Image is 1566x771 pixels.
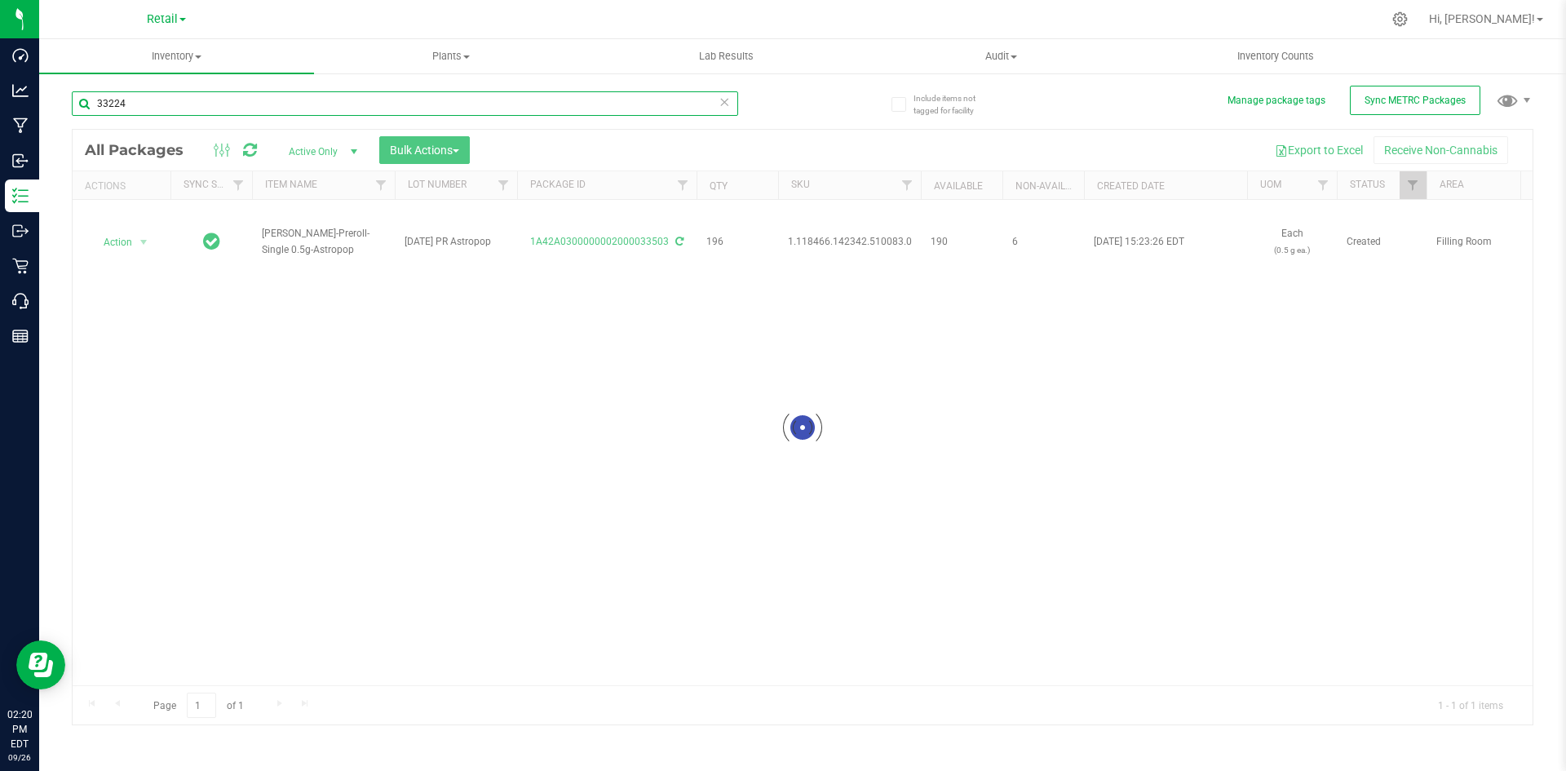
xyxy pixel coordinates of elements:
span: Clear [719,91,730,113]
input: Search Package ID, Item Name, SKU, Lot or Part Number... [72,91,738,116]
inline-svg: Call Center [12,293,29,309]
p: 09/26 [7,751,32,764]
div: Manage settings [1390,11,1410,27]
inline-svg: Analytics [12,82,29,99]
span: Include items not tagged for facility [913,92,995,117]
inline-svg: Inbound [12,153,29,169]
span: Inventory [39,49,314,64]
a: Lab Results [589,39,864,73]
a: Plants [314,39,589,73]
inline-svg: Inventory [12,188,29,204]
p: 02:20 PM EDT [7,707,32,751]
inline-svg: Manufacturing [12,117,29,134]
span: Audit [865,49,1138,64]
a: Inventory Counts [1139,39,1413,73]
button: Sync METRC Packages [1350,86,1480,115]
inline-svg: Outbound [12,223,29,239]
button: Manage package tags [1228,94,1325,108]
span: Hi, [PERSON_NAME]! [1429,12,1535,25]
span: Sync METRC Packages [1365,95,1466,106]
span: Plants [315,49,588,64]
span: Lab Results [677,49,776,64]
inline-svg: Retail [12,258,29,274]
a: Audit [864,39,1139,73]
span: Inventory Counts [1215,49,1336,64]
inline-svg: Reports [12,328,29,344]
span: Retail [147,12,178,26]
a: Inventory [39,39,314,73]
inline-svg: Dashboard [12,47,29,64]
iframe: Resource center [16,640,65,689]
